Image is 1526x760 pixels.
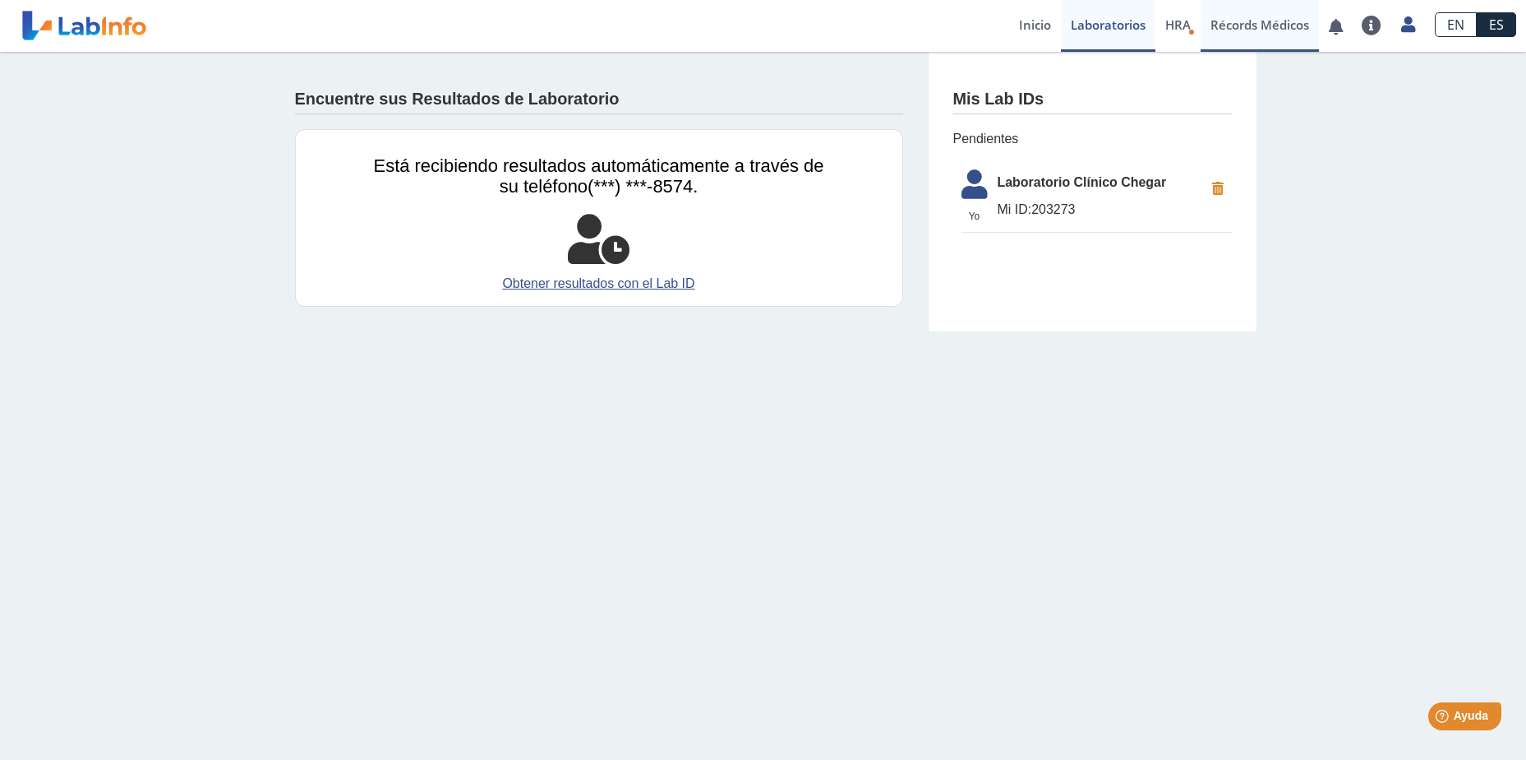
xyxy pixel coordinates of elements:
[374,274,824,294] a: Obtener resultados con el Lab ID
[998,173,1204,192] span: Laboratorio Clínico Chegar
[1165,16,1191,33] span: HRA
[952,209,998,224] span: Yo
[953,90,1044,109] h4: Mis Lab IDs
[998,202,1032,216] span: Mi ID:
[295,90,620,109] h4: Encuentre sus Resultados de Laboratorio
[1380,696,1508,742] iframe: Help widget launcher
[998,200,1204,220] span: 203273
[953,129,1232,149] span: Pendientes
[374,155,824,197] span: Está recibiendo resultados automáticamente a través de su teléfono
[1435,12,1477,37] a: EN
[1477,12,1516,37] a: ES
